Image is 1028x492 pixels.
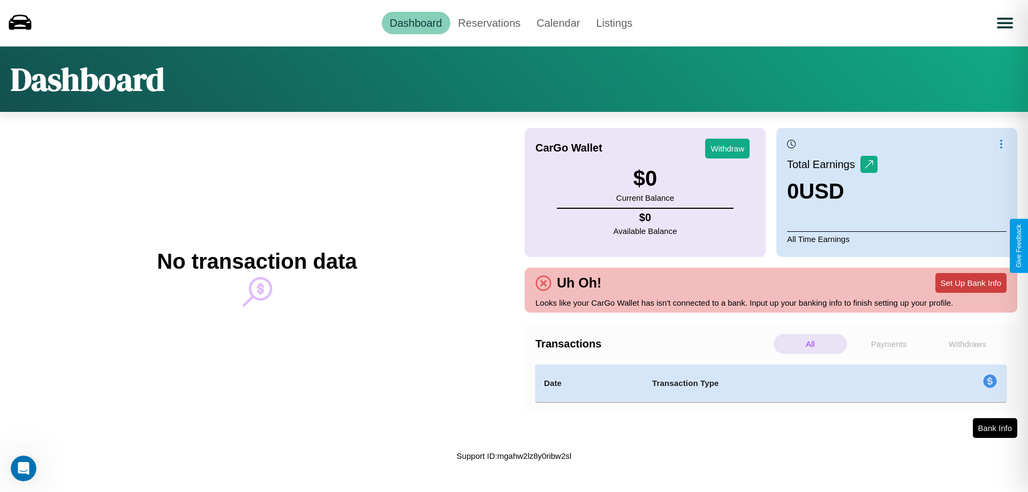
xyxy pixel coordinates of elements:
[616,166,674,191] h3: $ 0
[457,449,571,463] p: Support ID: mgahw2lz8y0ribw2sl
[652,377,895,390] h4: Transaction Type
[935,273,1007,293] button: Set Up Bank Info
[544,377,635,390] h4: Date
[990,8,1020,38] button: Open menu
[787,155,860,174] p: Total Earnings
[450,12,529,34] a: Reservations
[852,334,926,354] p: Payments
[535,338,771,350] h4: Transactions
[614,224,677,238] p: Available Balance
[382,12,450,34] a: Dashboard
[11,57,164,101] h1: Dashboard
[11,456,36,481] iframe: Intercom live chat
[931,334,1004,354] p: Withdraws
[616,191,674,205] p: Current Balance
[528,12,588,34] a: Calendar
[787,179,878,203] h3: 0 USD
[551,275,607,291] h4: Uh Oh!
[774,334,847,354] p: All
[787,231,1007,246] p: All Time Earnings
[1015,224,1023,268] div: Give Feedback
[973,418,1017,438] button: Bank Info
[614,211,677,224] h4: $ 0
[705,139,750,158] button: Withdraw
[588,12,640,34] a: Listings
[535,365,1007,402] table: simple table
[535,142,602,154] h4: CarGo Wallet
[535,296,1007,310] p: Looks like your CarGo Wallet has isn't connected to a bank. Input up your banking info to finish ...
[157,249,357,274] h2: No transaction data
